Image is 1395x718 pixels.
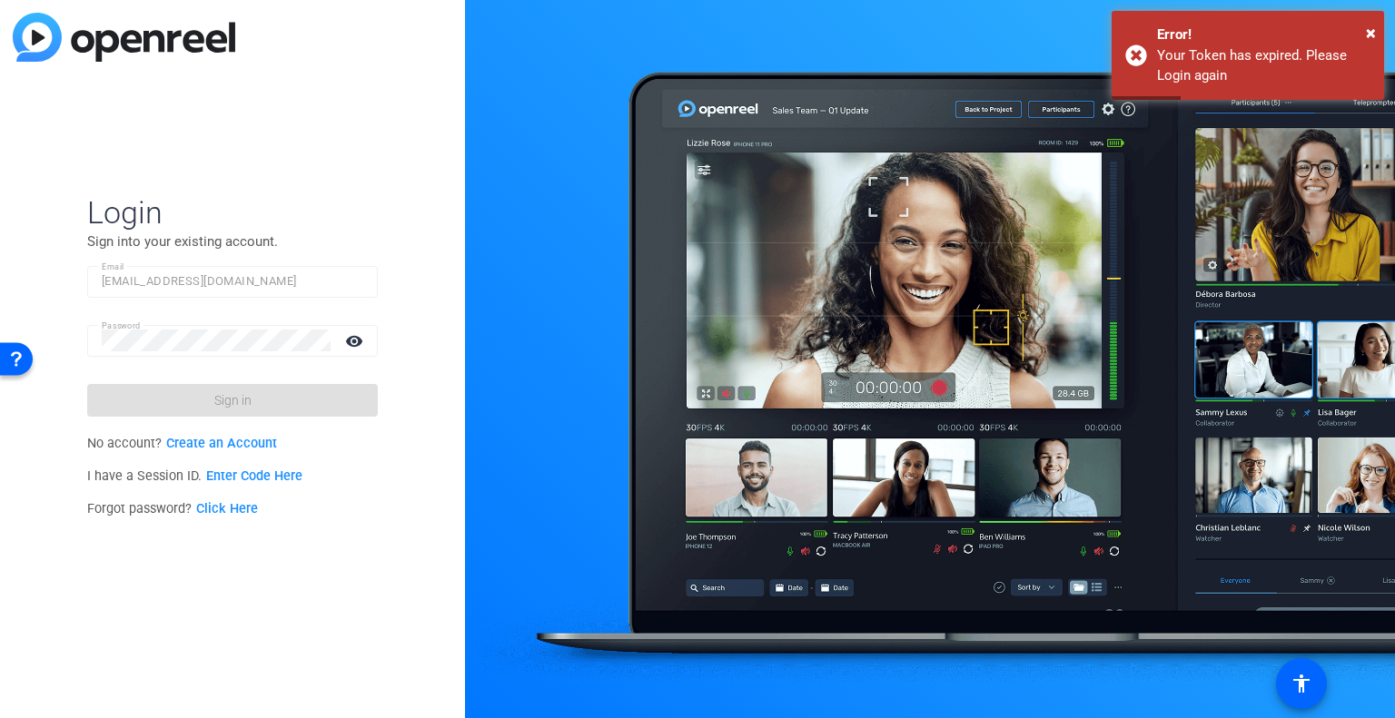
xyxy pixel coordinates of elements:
span: I have a Session ID. [87,468,302,484]
input: Enter Email Address [102,270,363,292]
span: × [1366,22,1376,44]
span: Forgot password? [87,501,258,516]
a: Click Here [196,501,258,516]
div: Your Token has expired. Please Login again [1157,45,1370,86]
a: Enter Code Here [206,468,302,484]
mat-label: Email [102,261,124,271]
img: blue-gradient.svg [13,13,235,62]
mat-icon: accessibility [1291,673,1312,694]
p: Sign into your existing account. [87,231,378,251]
span: No account? [87,436,277,451]
mat-icon: visibility [334,328,378,354]
div: Error! [1157,25,1370,45]
a: Create an Account [166,436,277,451]
mat-label: Password [102,320,141,330]
span: Login [87,193,378,231]
button: Close [1366,19,1376,46]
